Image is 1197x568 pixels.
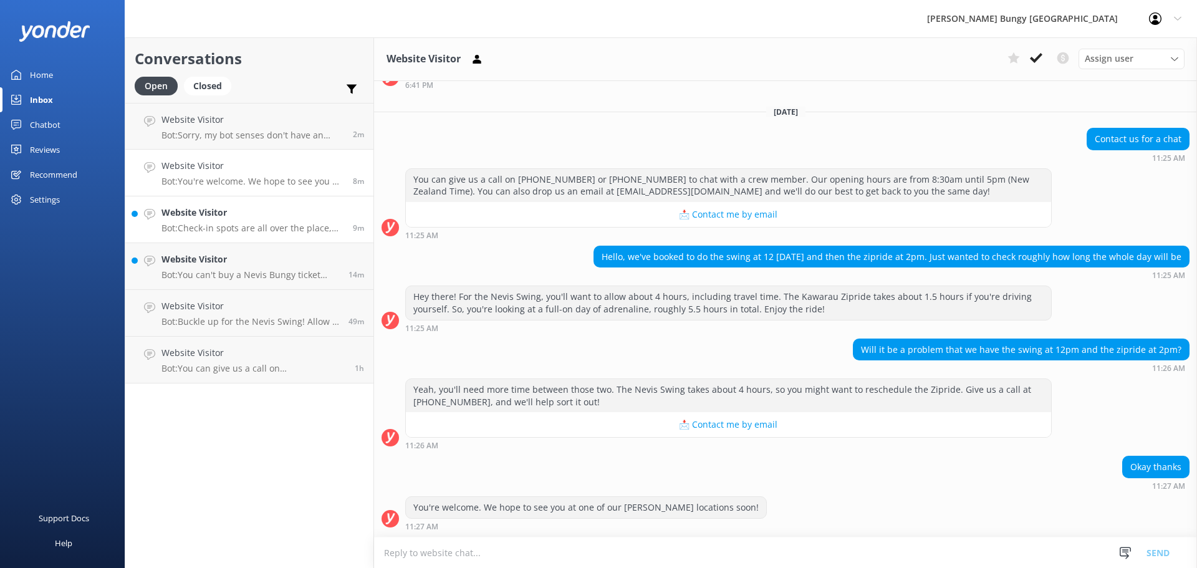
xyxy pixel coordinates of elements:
button: 📩 Contact me by email [406,202,1051,227]
div: Contact us for a chat [1087,128,1189,150]
a: Website VisitorBot:Buckle up for the Nevis Swing! Allow 4 hours for the whole shebang, including ... [125,290,373,337]
h4: Website Visitor [161,253,339,266]
span: Sep 19 2025 11:26am (UTC +12:00) Pacific/Auckland [353,223,364,233]
a: Website VisitorBot:You're welcome. We hope to see you at one of our [PERSON_NAME] locations soon!8m [125,150,373,196]
div: Assign User [1079,49,1185,69]
h4: Website Visitor [161,346,345,360]
span: Sep 19 2025 11:27am (UTC +12:00) Pacific/Auckland [353,176,364,186]
div: Sep 19 2025 11:25am (UTC +12:00) Pacific/Auckland [405,324,1052,332]
div: Settings [30,187,60,212]
div: Yeah, you'll need more time between those two. The Nevis Swing takes about 4 hours, so you might ... [406,379,1051,412]
a: Website VisitorBot:Check-in spots are all over the place, depending on your thrill ride: - [GEOGR... [125,196,373,243]
div: Inbox [30,87,53,112]
div: Sep 19 2025 11:25am (UTC +12:00) Pacific/Auckland [1087,153,1190,162]
div: Support Docs [39,506,89,531]
h4: Website Visitor [161,206,344,219]
img: yonder-white-logo.png [19,21,90,42]
div: Sep 19 2025 11:27am (UTC +12:00) Pacific/Auckland [1122,481,1190,490]
div: Hey there! For the Nevis Swing, you'll want to allow about 4 hours, including travel time. The Ka... [406,286,1051,319]
strong: 11:25 AM [405,325,438,332]
div: Help [55,531,72,556]
strong: 11:27 AM [405,523,438,531]
div: Sep 18 2025 06:41pm (UTC +12:00) Pacific/Auckland [405,80,1052,89]
span: Assign user [1085,52,1133,65]
a: Website VisitorBot:You can give us a call on [PHONE_NUMBER] or [PHONE_NUMBER] to chat with a crew... [125,337,373,383]
a: Website VisitorBot:Sorry, my bot senses don't have an answer for that, please try and rephrase yo... [125,103,373,150]
div: Recommend [30,162,77,187]
p: Bot: Check-in spots are all over the place, depending on your thrill ride: - [GEOGRAPHIC_DATA]: B... [161,223,344,234]
div: Sep 19 2025 11:27am (UTC +12:00) Pacific/Auckland [405,522,767,531]
div: Okay thanks [1123,456,1189,478]
button: 📩 Contact me by email [406,412,1051,437]
strong: 11:26 AM [1152,365,1185,372]
span: Sep 19 2025 11:21am (UTC +12:00) Pacific/Auckland [349,269,364,280]
p: Bot: You can't buy a Nevis Bungy ticket directly at the [GEOGRAPHIC_DATA]. You need to book in ad... [161,269,339,281]
div: Sep 19 2025 11:26am (UTC +12:00) Pacific/Auckland [405,441,1052,450]
div: Will it be a problem that we have the swing at 12pm and the zipride at 2pm? [853,339,1189,360]
h3: Website Visitor [387,51,461,67]
div: Chatbot [30,112,60,137]
p: Bot: You can give us a call on [PHONE_NUMBER] or [PHONE_NUMBER] to chat with a crew member. Our o... [161,363,345,374]
div: Sep 19 2025 11:26am (UTC +12:00) Pacific/Auckland [853,363,1190,372]
a: Closed [184,79,238,92]
div: You can give us a call on [PHONE_NUMBER] or [PHONE_NUMBER] to chat with a crew member. Our openin... [406,169,1051,202]
div: Open [135,77,178,95]
strong: 11:25 AM [1152,272,1185,279]
span: Sep 19 2025 10:46am (UTC +12:00) Pacific/Auckland [349,316,364,327]
p: Bot: Buckle up for the Nevis Swing! Allow 4 hours for the whole shebang, including the return tri... [161,316,339,327]
p: Bot: You're welcome. We hope to see you at one of our [PERSON_NAME] locations soon! [161,176,344,187]
div: Reviews [30,137,60,162]
a: Website VisitorBot:You can't buy a Nevis Bungy ticket directly at the [GEOGRAPHIC_DATA]. You need... [125,243,373,290]
strong: 11:26 AM [405,442,438,450]
span: Sep 19 2025 11:33am (UTC +12:00) Pacific/Auckland [353,129,364,140]
div: Sep 19 2025 11:25am (UTC +12:00) Pacific/Auckland [405,231,1052,239]
div: Home [30,62,53,87]
strong: 11:25 AM [405,232,438,239]
h4: Website Visitor [161,113,344,127]
div: You're welcome. We hope to see you at one of our [PERSON_NAME] locations soon! [406,497,766,518]
h2: Conversations [135,47,364,70]
span: [DATE] [766,107,805,117]
a: Open [135,79,184,92]
h4: Website Visitor [161,299,339,313]
p: Bot: Sorry, my bot senses don't have an answer for that, please try and rephrase your question, I... [161,130,344,141]
div: Sep 19 2025 11:25am (UTC +12:00) Pacific/Auckland [594,271,1190,279]
strong: 11:25 AM [1152,155,1185,162]
div: Hello, we've booked to do the swing at 12 [DATE] and then the zipride at 2pm. Just wanted to chec... [594,246,1189,267]
strong: 11:27 AM [1152,483,1185,490]
strong: 6:41 PM [405,82,433,89]
h4: Website Visitor [161,159,344,173]
div: Closed [184,77,231,95]
span: Sep 19 2025 10:22am (UTC +12:00) Pacific/Auckland [355,363,364,373]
